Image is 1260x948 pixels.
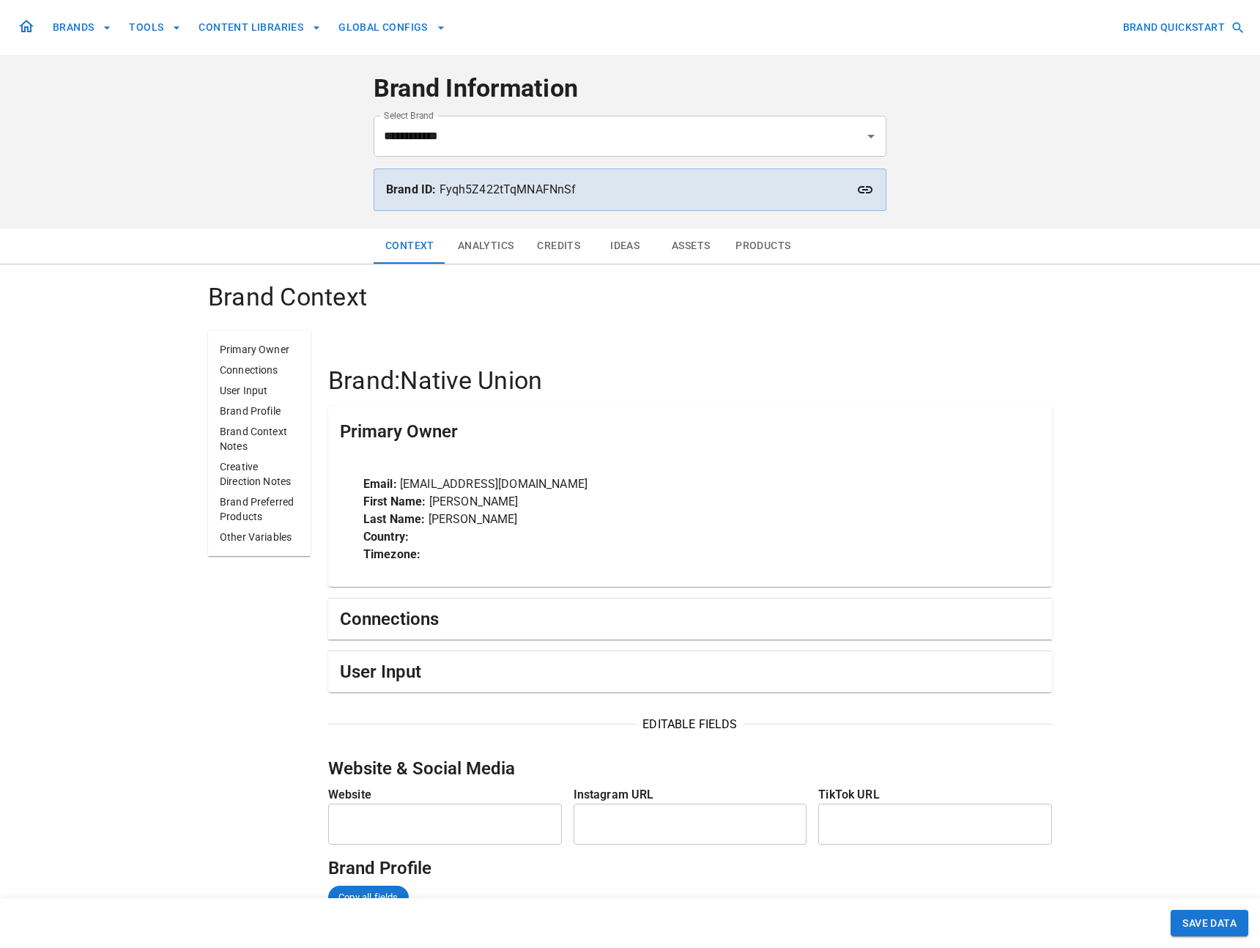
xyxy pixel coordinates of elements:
[386,182,436,196] strong: Brand ID:
[328,886,409,909] div: Copy all fields
[374,229,446,264] button: Context
[636,716,744,733] span: EDITABLE FIELDS
[363,511,1017,528] p: [PERSON_NAME]
[328,757,1052,780] h5: Website & Social Media
[340,607,439,631] h5: Connections
[208,282,1052,313] h4: Brand Context
[47,14,117,41] button: BRANDS
[525,229,592,264] button: Credits
[328,651,1052,692] div: User Input
[1117,14,1248,41] button: BRAND QUICKSTART
[374,73,886,104] h4: Brand Information
[340,420,458,443] h5: Primary Owner
[328,405,1052,458] div: Primary Owner
[220,530,299,544] p: Other Variables
[363,475,1017,493] p: [EMAIL_ADDRESS][DOMAIN_NAME]
[220,363,299,377] p: Connections
[1171,910,1248,937] button: SAVE DATA
[363,530,409,544] strong: Country:
[328,786,562,804] p: Website
[328,366,1052,396] h4: Brand: Native Union
[333,14,451,41] button: GLOBAL CONFIGS
[220,383,299,398] p: User Input
[220,342,299,357] p: Primary Owner
[340,660,421,684] h5: User Input
[446,229,526,264] button: Analytics
[220,424,299,453] p: Brand Context Notes
[386,181,874,199] p: Fyqh5Z422tTqMNAFNnSf
[861,126,881,147] button: Open
[592,229,658,264] button: Ideas
[220,495,299,524] p: Brand Preferred Products
[328,599,1052,640] div: Connections
[220,404,299,418] p: Brand Profile
[363,477,397,491] strong: Email:
[328,856,1052,880] h5: Brand Profile
[220,459,299,489] p: Creative Direction Notes
[193,14,327,41] button: CONTENT LIBRARIES
[363,495,426,508] strong: First Name:
[363,493,1017,511] p: [PERSON_NAME]
[658,229,724,264] button: Assets
[384,109,434,122] label: Select Brand
[818,786,1052,804] p: TikTok URL
[363,547,420,561] strong: Timezone:
[574,786,807,804] p: Instagram URL
[330,890,407,905] span: Copy all fields
[123,14,187,41] button: TOOLS
[363,512,426,526] strong: Last Name:
[724,229,802,264] button: Products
